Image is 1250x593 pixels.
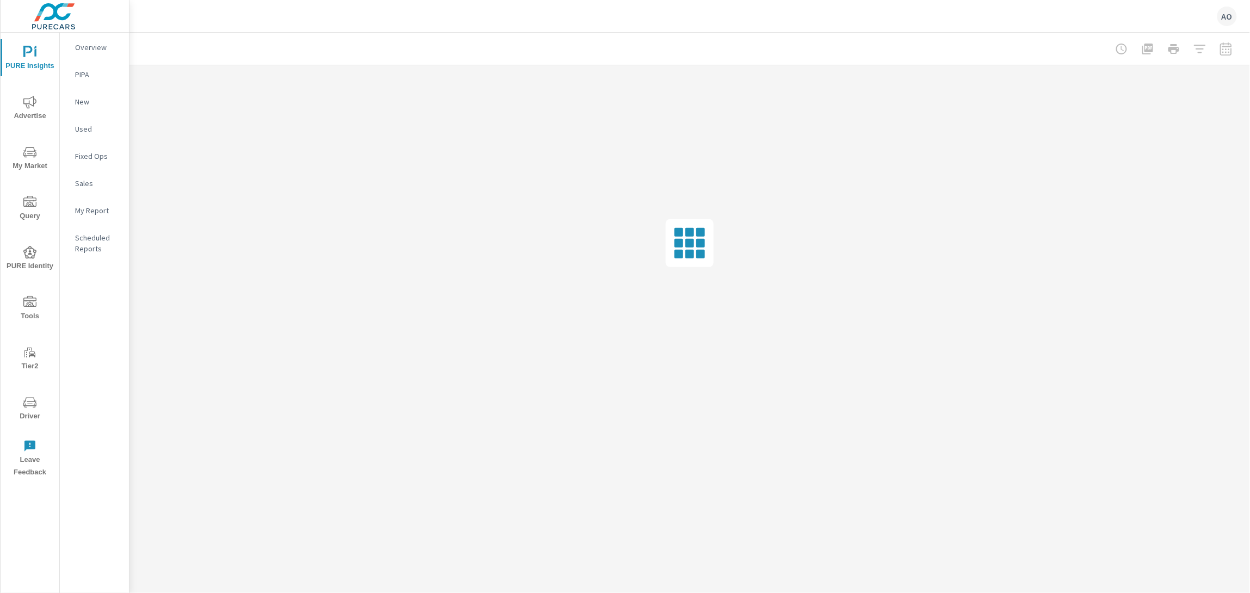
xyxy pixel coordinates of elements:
[4,246,56,273] span: PURE Identity
[60,230,129,257] div: Scheduled Reports
[75,69,120,80] p: PIPA
[60,66,129,83] div: PIPA
[4,396,56,423] span: Driver
[4,96,56,122] span: Advertise
[60,39,129,55] div: Overview
[75,232,120,254] p: Scheduled Reports
[60,175,129,192] div: Sales
[75,96,120,107] p: New
[4,196,56,223] span: Query
[60,121,129,137] div: Used
[60,202,129,219] div: My Report
[60,94,129,110] div: New
[75,123,120,134] p: Used
[60,148,129,164] div: Fixed Ops
[4,46,56,72] span: PURE Insights
[4,440,56,479] span: Leave Feedback
[1,33,59,483] div: nav menu
[4,346,56,373] span: Tier2
[4,146,56,172] span: My Market
[75,151,120,162] p: Fixed Ops
[75,205,120,216] p: My Report
[4,296,56,323] span: Tools
[75,178,120,189] p: Sales
[75,42,120,53] p: Overview
[1217,7,1237,26] div: AO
